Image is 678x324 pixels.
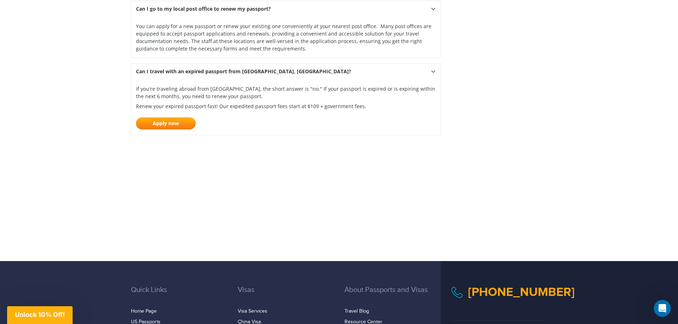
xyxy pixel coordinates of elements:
p: If you're traveling abroad from [GEOGRAPHIC_DATA], the short answer is "no." If your passport is ... [136,85,436,100]
iframe: Intercom live chat [654,300,671,317]
a: [PHONE_NUMBER] [468,285,575,299]
p: Renew your expired passport fast! Our expedited passport fees start at $109 + government fees. [136,102,436,129]
a: Travel Blog [345,308,369,314]
span: Unlock 10% Off! [15,311,65,318]
h3: Can I go to my local post office to renew my passport? [136,6,271,12]
a: Apply now [136,117,196,129]
p: You can apply for a new passport or renew your existing one conveniently at your nearest post off... [136,22,436,52]
h3: Quick Links [131,286,227,304]
h3: Visas [238,286,334,304]
h3: Can I travel with an expired passport from [GEOGRAPHIC_DATA], [GEOGRAPHIC_DATA]? [136,69,351,75]
div: Unlock 10% Off! [7,306,73,324]
a: Home Page [131,308,157,314]
h3: About Passports and Visas [345,286,441,304]
a: Visa Services [238,308,267,314]
iframe: fb:comments Facebook Social Plugin [131,140,441,215]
